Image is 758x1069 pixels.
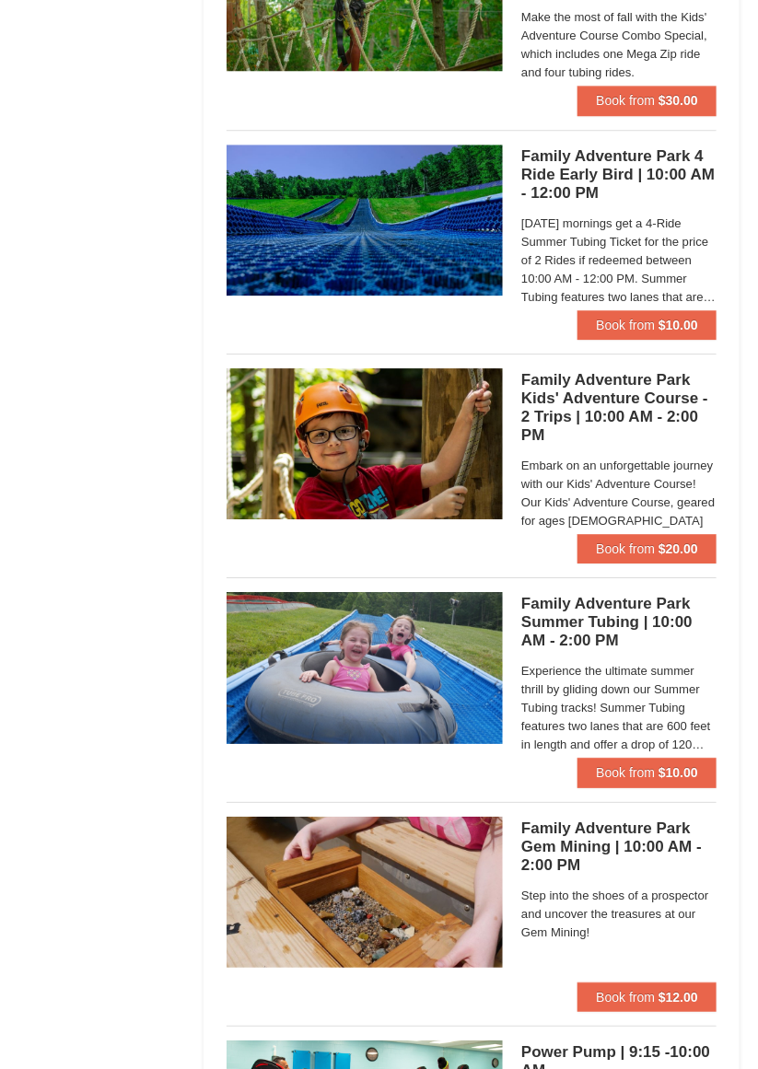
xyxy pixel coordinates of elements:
[596,990,655,1005] span: Book from
[521,887,717,942] span: Step into the shoes of a prospector and uncover the treasures at our Gem Mining!
[577,310,717,340] button: Book from $10.00
[227,817,503,968] img: 6619925-24-0b64ce4e.JPG
[521,819,717,875] h5: Family Adventure Park Gem Mining | 10:00 AM - 2:00 PM
[521,371,717,445] h5: Family Adventure Park Kids' Adventure Course - 2 Trips | 10:00 AM - 2:00 PM
[659,318,698,332] strong: $10.00
[659,990,698,1005] strong: $12.00
[577,86,717,115] button: Book from $30.00
[659,765,698,780] strong: $10.00
[521,595,717,650] h5: Family Adventure Park Summer Tubing | 10:00 AM - 2:00 PM
[577,982,717,1012] button: Book from $12.00
[521,147,717,203] h5: Family Adventure Park 4 Ride Early Bird | 10:00 AM - 12:00 PM
[596,93,655,108] span: Book from
[521,215,717,307] span: [DATE] mornings get a 4-Ride Summer Tubing Ticket for the price of 2 Rides if redeemed between 10...
[577,534,717,564] button: Book from $20.00
[227,368,503,519] img: 6619925-25-20606efb.jpg
[227,145,503,296] img: 6619925-18-3c99bf8f.jpg
[596,765,655,780] span: Book from
[521,662,717,754] span: Experience the ultimate summer thrill by gliding down our Summer Tubing tracks! Summer Tubing fea...
[659,541,698,556] strong: $20.00
[577,758,717,787] button: Book from $10.00
[659,93,698,108] strong: $30.00
[521,457,717,549] span: Embark on an unforgettable journey with our Kids' Adventure Course! Our Kids' Adventure Course, g...
[596,318,655,332] span: Book from
[227,592,503,743] img: 6619925-26-de8af78e.jpg
[596,541,655,556] span: Book from
[521,8,717,100] span: Make the most of fall with the Kids' Adventure Course Combo Special, which includes one Mega Zip ...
